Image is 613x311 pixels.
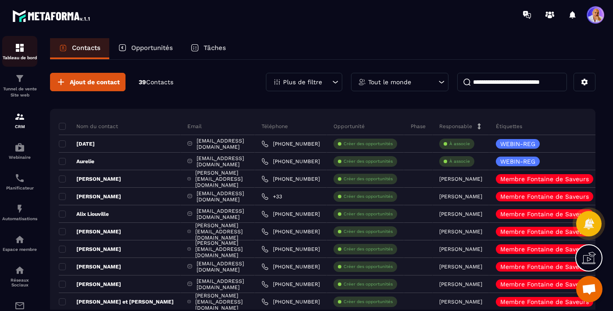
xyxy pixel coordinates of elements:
p: [PERSON_NAME] [439,193,482,200]
p: Membre Fontaine de Saveurs [500,176,589,182]
p: Automatisations [2,216,37,221]
a: Tâches [182,38,235,59]
p: Espace membre [2,247,37,252]
p: [PERSON_NAME] [439,246,482,252]
p: Webinaire [2,155,37,160]
a: automationsautomationsEspace membre [2,228,37,258]
p: Créer des opportunités [344,229,393,235]
img: email [14,300,25,311]
p: [PERSON_NAME] [59,246,121,253]
a: +33 [262,193,282,200]
a: [PHONE_NUMBER] [262,263,320,270]
p: Planificateur [2,186,37,190]
p: [PERSON_NAME] [59,193,121,200]
p: Plus de filtre [283,79,322,85]
p: Créer des opportunités [344,246,393,252]
p: [DATE] [59,140,95,147]
p: [PERSON_NAME] [59,281,121,288]
p: Créer des opportunités [344,264,393,270]
p: Membre Fontaine de Saveurs [500,193,589,200]
p: Réseaux Sociaux [2,278,37,287]
span: Contacts [146,79,173,86]
a: formationformationTunnel de vente Site web [2,67,37,105]
button: Ajout de contact [50,73,125,91]
p: Créer des opportunités [344,299,393,305]
p: Aurelie [59,158,94,165]
img: formation [14,111,25,122]
p: Tableau de bord [2,55,37,60]
p: Téléphone [262,123,288,130]
p: Phase [411,123,426,130]
p: Créer des opportunités [344,158,393,164]
img: formation [14,73,25,84]
p: Créer des opportunités [344,141,393,147]
a: automationsautomationsAutomatisations [2,197,37,228]
p: Étiquettes [496,123,522,130]
a: social-networksocial-networkRéseaux Sociaux [2,258,37,294]
a: [PHONE_NUMBER] [262,246,320,253]
p: CRM [2,124,37,129]
p: Opportunités [131,44,173,52]
a: schedulerschedulerPlanificateur [2,166,37,197]
img: formation [14,43,25,53]
p: [PERSON_NAME] [439,211,482,217]
p: Alix Liouville [59,211,109,218]
p: Opportunité [333,123,365,130]
p: Email [187,123,202,130]
a: [PHONE_NUMBER] [262,140,320,147]
img: social-network [14,265,25,275]
p: 39 [139,78,173,86]
div: Ouvrir le chat [576,276,602,302]
a: formationformationTableau de bord [2,36,37,67]
a: Opportunités [109,38,182,59]
p: WEBIN-REG [500,141,535,147]
img: automations [14,204,25,214]
a: Contacts [50,38,109,59]
p: Tâches [204,44,226,52]
a: [PHONE_NUMBER] [262,175,320,182]
p: Membre Fontaine de Saveurs [500,211,589,217]
a: formationformationCRM [2,105,37,136]
p: [PERSON_NAME] [439,264,482,270]
a: automationsautomationsWebinaire [2,136,37,166]
a: [PHONE_NUMBER] [262,158,320,165]
p: Tout le monde [368,79,411,85]
p: Membre Fontaine de Saveurs [500,299,589,305]
p: [PERSON_NAME] [439,299,482,305]
p: Créer des opportunités [344,281,393,287]
p: [PERSON_NAME] [59,175,121,182]
a: [PHONE_NUMBER] [262,211,320,218]
p: [PERSON_NAME] et [PERSON_NAME] [59,298,174,305]
img: automations [14,142,25,153]
span: Ajout de contact [70,78,120,86]
a: [PHONE_NUMBER] [262,298,320,305]
img: automations [14,234,25,245]
p: À associe [449,158,470,164]
p: [PERSON_NAME] [59,263,121,270]
p: À associe [449,141,470,147]
a: [PHONE_NUMBER] [262,281,320,288]
p: Nom du contact [59,123,118,130]
img: logo [12,8,91,24]
p: Contacts [72,44,100,52]
p: Responsable [439,123,472,130]
p: [PERSON_NAME] [439,281,482,287]
a: [PHONE_NUMBER] [262,228,320,235]
p: Membre Fontaine de Saveurs [500,246,589,252]
p: Créer des opportunités [344,193,393,200]
p: Membre Fontaine de Saveurs [500,281,589,287]
p: [PERSON_NAME] [59,228,121,235]
p: Créer des opportunités [344,211,393,217]
p: Membre Fontaine de Saveurs [500,229,589,235]
p: WEBIN-REG [500,158,535,164]
p: [PERSON_NAME] [439,229,482,235]
img: scheduler [14,173,25,183]
p: [PERSON_NAME] [439,176,482,182]
p: Tunnel de vente Site web [2,86,37,98]
p: Membre Fontaine de Saveurs [500,264,589,270]
p: Créer des opportunités [344,176,393,182]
